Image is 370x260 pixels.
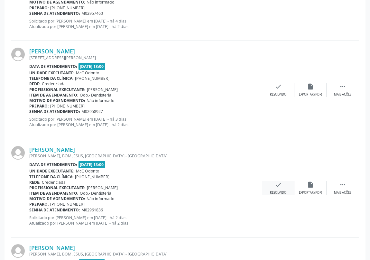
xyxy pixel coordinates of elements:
[29,196,85,201] b: Motivo de agendamento:
[334,190,351,195] div: Mais ações
[29,185,86,190] b: Profissional executante:
[50,201,85,207] span: [PHONE_NUMBER]
[42,81,66,87] span: Credenciada
[29,162,77,167] b: Data de atendimento:
[11,48,25,61] img: img
[11,146,25,160] img: img
[29,55,262,60] div: [STREET_ADDRESS][PERSON_NAME]
[75,76,109,81] span: [PHONE_NUMBER]
[80,190,111,196] span: Odo.- Dentisteria
[29,153,262,159] div: [PERSON_NAME], BOM JESUS, [GEOGRAPHIC_DATA] - [GEOGRAPHIC_DATA]
[29,146,75,153] a: [PERSON_NAME]
[339,83,346,90] i: 
[307,181,314,188] i: insert_drive_file
[29,76,74,81] b: Telefone da clínica:
[50,5,85,11] span: [PHONE_NUMBER]
[29,81,41,87] b: Rede:
[81,109,103,114] span: M02958927
[29,215,262,226] p: Solicitado por [PERSON_NAME] em [DATE] - há 2 dias Atualizado por [PERSON_NAME] em [DATE] - há 2 ...
[339,181,346,188] i: 
[29,190,79,196] b: Item de agendamento:
[29,207,80,213] b: Senha de atendimento:
[299,190,322,195] div: Exportar (PDF)
[29,92,79,98] b: Item de agendamento:
[87,196,114,201] span: Não informado
[50,103,85,109] span: [PHONE_NUMBER]
[75,174,109,180] span: [PHONE_NUMBER]
[87,87,118,92] span: [PERSON_NAME]
[76,70,99,76] span: McC Odonto
[29,180,41,185] b: Rede:
[87,98,114,103] span: Não informado
[76,168,99,174] span: McC Odonto
[29,11,80,16] b: Senha de atendimento:
[275,181,282,188] i: check
[79,63,106,70] span: [DATE] 13:00
[299,92,322,97] div: Exportar (PDF)
[334,92,351,97] div: Mais ações
[270,92,286,97] div: Resolvido
[29,98,85,103] b: Motivo de agendamento:
[29,5,49,11] b: Preparo:
[29,64,77,69] b: Data de atendimento:
[29,116,262,127] p: Solicitado por [PERSON_NAME] em [DATE] - há 3 dias Atualizado por [PERSON_NAME] em [DATE] - há 2 ...
[29,109,80,114] b: Senha de atendimento:
[42,180,66,185] span: Credenciada
[87,185,118,190] span: [PERSON_NAME]
[29,48,75,55] a: [PERSON_NAME]
[29,18,262,29] p: Solicitado por [PERSON_NAME] em [DATE] - há 4 dias Atualizado por [PERSON_NAME] em [DATE] - há 2 ...
[29,174,74,180] b: Telefone da clínica:
[29,244,75,251] a: [PERSON_NAME]
[29,168,75,174] b: Unidade executante:
[29,70,75,76] b: Unidade executante:
[11,244,25,258] img: img
[79,161,106,168] span: [DATE] 13:00
[81,207,103,213] span: M02961836
[270,190,286,195] div: Resolvido
[29,103,49,109] b: Preparo:
[29,87,86,92] b: Profissional executante:
[29,251,262,257] div: [PERSON_NAME], BOM JESUS, [GEOGRAPHIC_DATA] - [GEOGRAPHIC_DATA]
[307,83,314,90] i: insert_drive_file
[275,83,282,90] i: check
[29,201,49,207] b: Preparo:
[80,92,111,98] span: Odo.- Dentisteria
[81,11,103,16] span: M02957460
